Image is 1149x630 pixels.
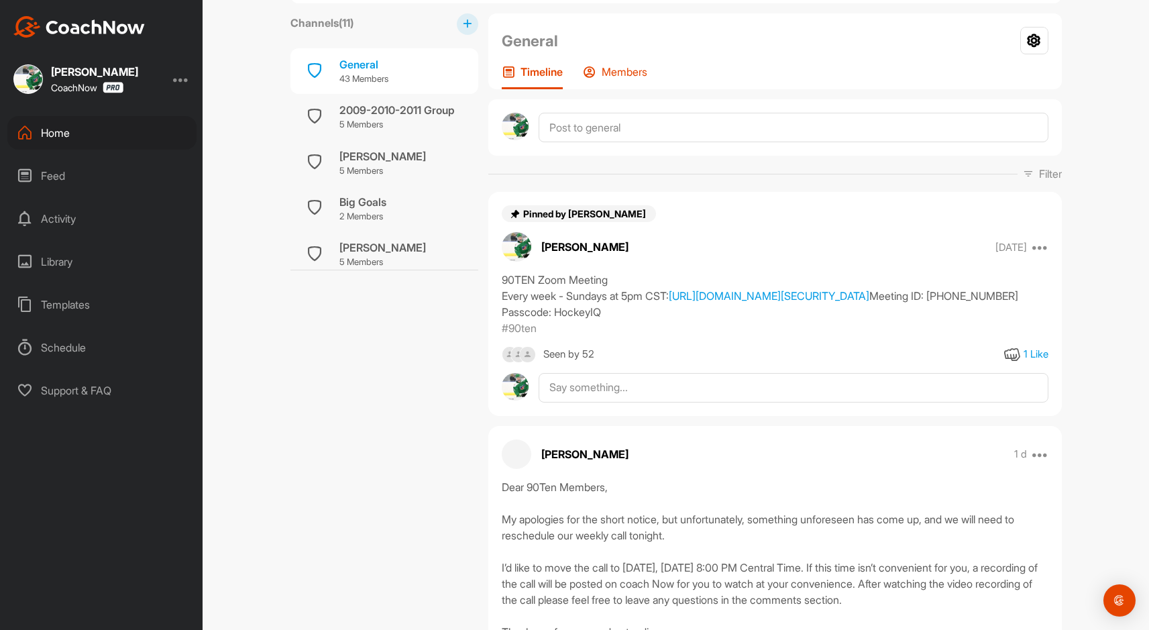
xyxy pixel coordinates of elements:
[1014,448,1027,461] p: 1 d
[339,256,426,269] p: 5 Members
[339,240,426,256] div: [PERSON_NAME]
[339,164,426,178] p: 5 Members
[339,72,388,86] p: 43 Members
[510,346,527,363] img: square_default-ef6cabf814de5a2bf16c804365e32c732080f9872bdf737d349900a9daf73cf9.png
[339,148,426,164] div: [PERSON_NAME]
[519,346,536,363] img: square_default-ef6cabf814de5a2bf16c804365e32c732080f9872bdf737d349900a9daf73cf9.png
[1103,584,1136,617] div: Open Intercom Messenger
[339,194,386,210] div: Big Goals
[523,208,648,219] span: Pinned by [PERSON_NAME]
[602,65,647,78] p: Members
[1039,166,1062,182] p: Filter
[7,331,197,364] div: Schedule
[339,102,455,118] div: 2009-2010-2011 Group
[502,320,537,336] p: #90ten
[7,202,197,235] div: Activity
[541,446,628,462] p: [PERSON_NAME]
[502,113,529,140] img: avatar
[995,241,1027,254] p: [DATE]
[502,232,531,262] img: avatar
[502,373,529,401] img: avatar
[502,346,518,363] img: square_default-ef6cabf814de5a2bf16c804365e32c732080f9872bdf737d349900a9daf73cf9.png
[502,30,558,52] h2: General
[103,82,123,93] img: CoachNow Pro
[339,118,455,132] p: 5 Members
[7,288,197,321] div: Templates
[339,210,386,223] p: 2 Members
[543,346,594,363] div: Seen by 52
[7,374,197,407] div: Support & FAQ
[1024,347,1048,362] div: 1 Like
[502,272,1048,320] div: 90TEN Zoom Meeting Every week - Sundays at 5pm CST: Meeting ID: [PHONE_NUMBER] Passcode: HockeyIQ
[13,16,145,38] img: CoachNow
[7,116,197,150] div: Home
[7,245,197,278] div: Library
[51,66,138,77] div: [PERSON_NAME]
[290,15,353,31] label: Channels ( 11 )
[541,239,628,255] p: [PERSON_NAME]
[51,82,123,93] div: CoachNow
[13,64,43,94] img: square_5ec1e1f3942edb711ddeaa1d3dca7e03.jpg
[669,289,869,303] a: [URL][DOMAIN_NAME][SECURITY_DATA]
[521,65,563,78] p: Timeline
[339,56,388,72] div: General
[510,209,521,219] img: pin
[7,159,197,193] div: Feed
